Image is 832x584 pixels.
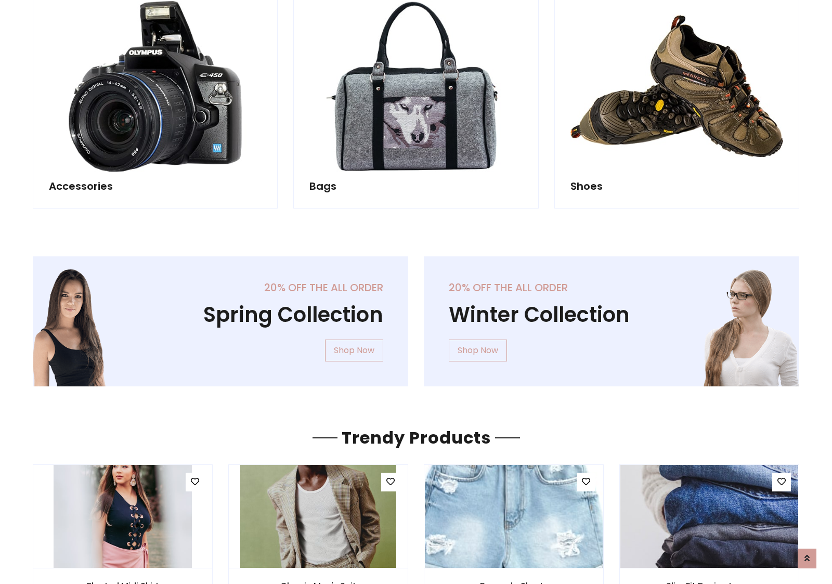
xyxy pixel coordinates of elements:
h5: 20% off the all order [449,281,774,294]
h1: Spring Collection [58,302,383,327]
h5: Accessories [49,180,262,192]
a: Shop Now [325,340,383,361]
h1: Winter Collection [449,302,774,327]
a: Shop Now [449,340,507,361]
span: Trendy Products [337,426,495,449]
h5: Bags [309,180,522,192]
h5: Shoes [570,180,783,192]
h5: 20% off the all order [58,281,383,294]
